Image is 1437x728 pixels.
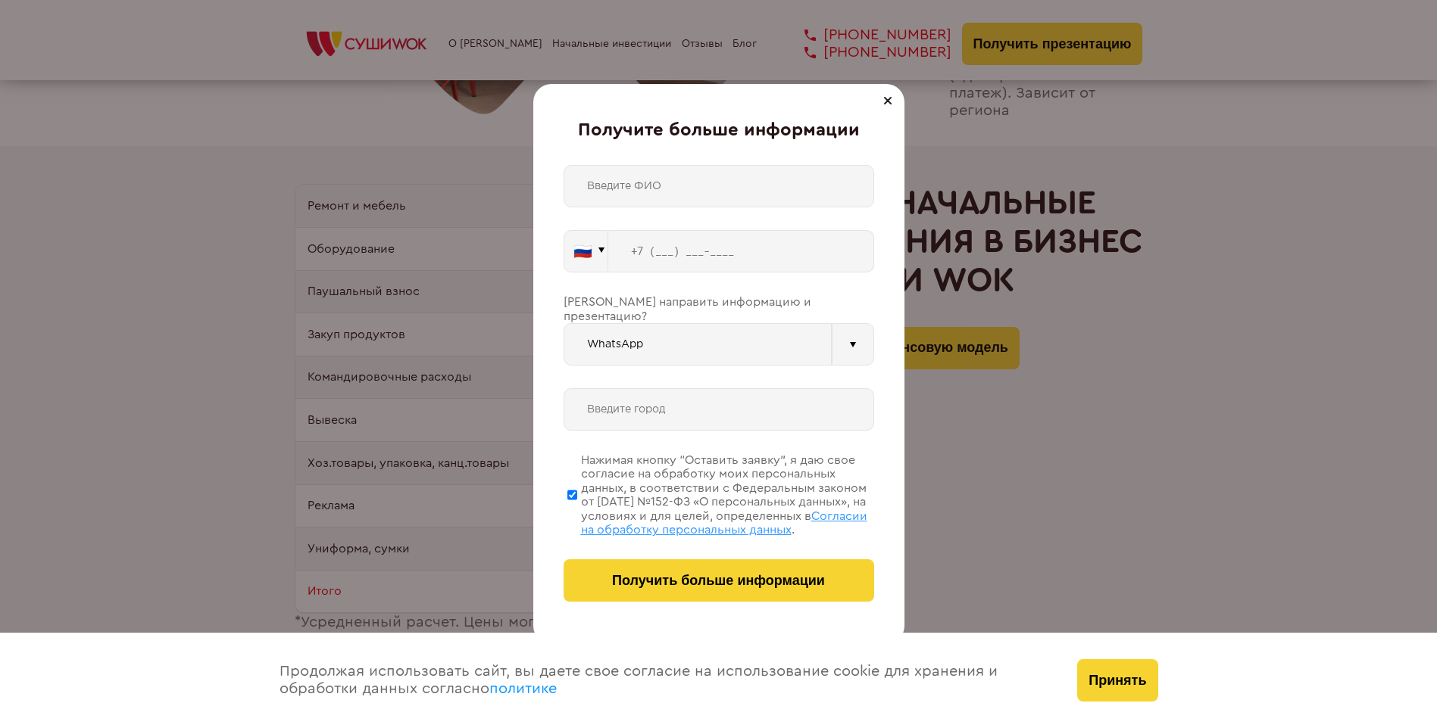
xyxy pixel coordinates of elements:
input: Введите ФИО [564,165,874,207]
button: 🇷🇺 [564,230,608,272]
span: Получить больше информации [612,573,825,589]
span: Согласии на обработку персональных данных [581,510,867,536]
input: +7 (___) ___-____ [608,230,874,272]
div: Получите больше информации [564,120,874,142]
div: [PERSON_NAME] направить информацию и презентацию? [564,295,874,323]
div: Продолжая использовать сайт, вы даете свое согласие на использование cookie для хранения и обрабо... [264,633,1063,728]
a: политике [489,681,557,696]
button: Получить больше информации [564,559,874,602]
button: Принять [1077,659,1157,702]
input: Введите город [564,388,874,431]
div: Нажимая кнопку “Оставить заявку”, я даю свое согласие на обработку моих персональных данных, в со... [581,453,874,537]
